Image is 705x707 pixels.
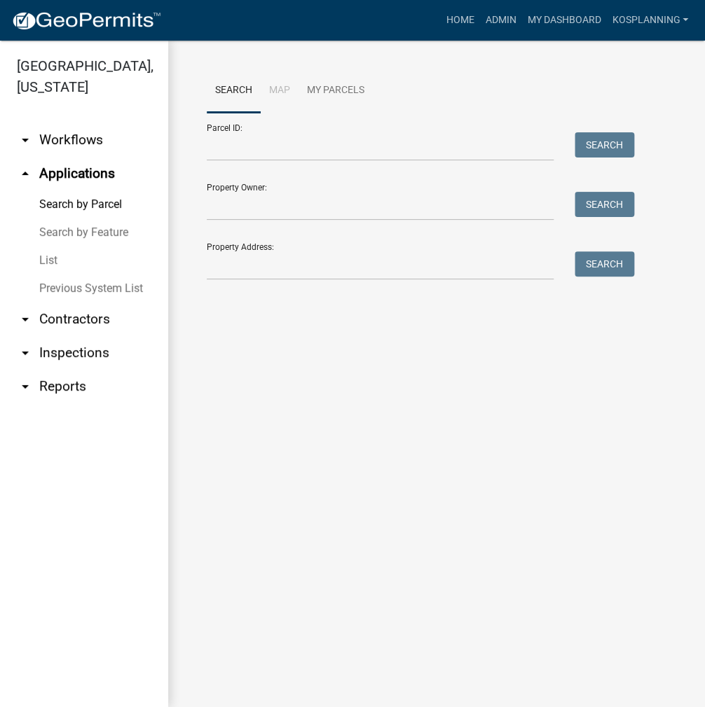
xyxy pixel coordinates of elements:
[17,132,34,148] i: arrow_drop_down
[479,7,521,34] a: Admin
[17,378,34,395] i: arrow_drop_down
[521,7,606,34] a: My Dashboard
[575,251,634,276] button: Search
[440,7,479,34] a: Home
[575,132,634,157] button: Search
[299,69,373,113] a: My Parcels
[17,344,34,361] i: arrow_drop_down
[17,311,34,328] i: arrow_drop_down
[575,192,634,217] button: Search
[606,7,694,34] a: kosplanning
[207,69,261,113] a: Search
[17,165,34,182] i: arrow_drop_up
